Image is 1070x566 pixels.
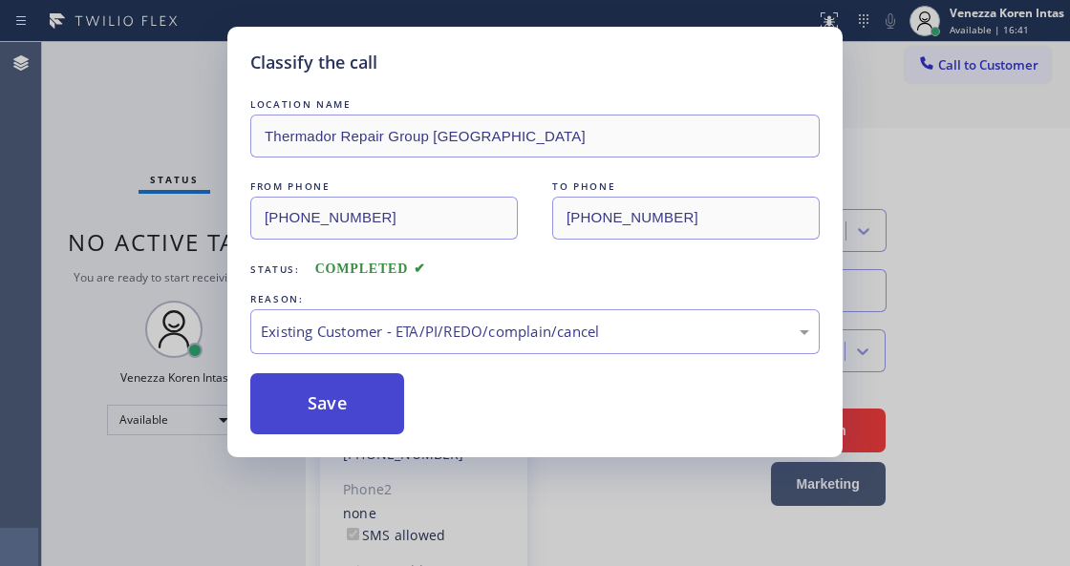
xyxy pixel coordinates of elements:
[250,289,820,309] div: REASON:
[250,262,300,276] span: Status:
[250,197,518,240] input: From phone
[250,94,820,115] div: LOCATION NAME
[250,177,518,197] div: FROM PHONE
[552,197,820,240] input: To phone
[315,262,426,276] span: COMPLETED
[552,177,820,197] div: TO PHONE
[250,50,377,75] h5: Classify the call
[250,373,404,434] button: Save
[261,321,809,343] div: Existing Customer - ETA/PI/REDO/complain/cancel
